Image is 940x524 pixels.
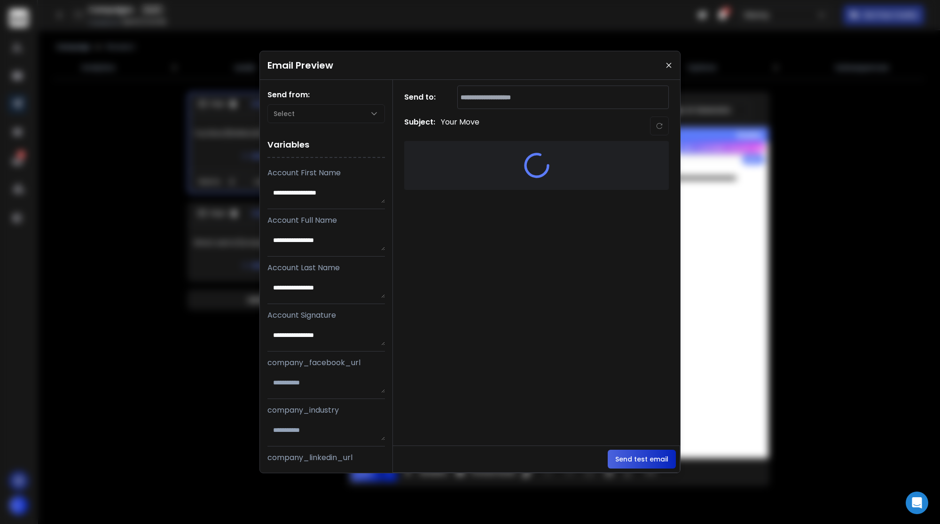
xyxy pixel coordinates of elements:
[608,450,676,469] button: Send test email
[267,89,385,101] h1: Send from:
[267,59,333,72] h1: Email Preview
[267,452,385,463] p: company_linkedin_url
[267,215,385,226] p: Account Full Name
[404,92,442,103] h1: Send to:
[441,117,479,135] p: Your Move
[267,310,385,321] p: Account Signature
[906,492,928,514] div: Open Intercom Messenger
[267,167,385,179] p: Account First Name
[267,133,385,158] h1: Variables
[267,405,385,416] p: company_industry
[404,117,435,135] h1: Subject:
[267,357,385,368] p: company_facebook_url
[267,262,385,274] p: Account Last Name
